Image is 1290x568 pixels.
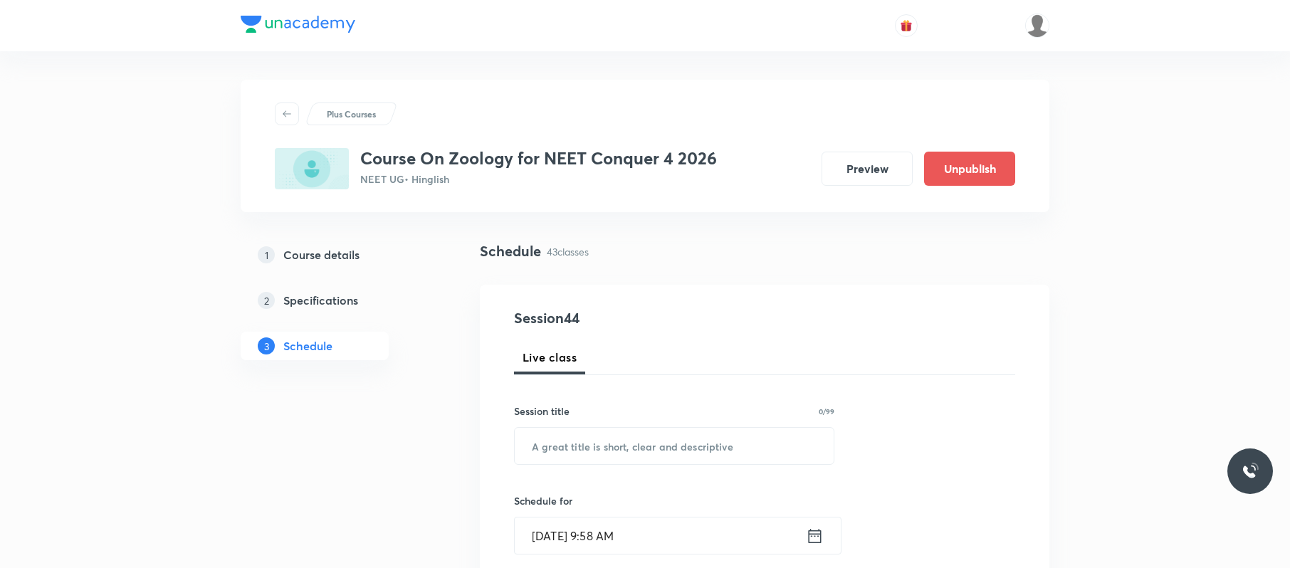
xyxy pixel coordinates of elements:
[480,241,541,262] h4: Schedule
[924,152,1015,186] button: Unpublish
[523,349,577,366] span: Live class
[514,404,570,419] h6: Session title
[1242,463,1259,480] img: ttu
[258,337,275,354] p: 3
[283,337,332,354] h5: Schedule
[514,493,834,508] h6: Schedule for
[327,107,376,120] p: Plus Courses
[360,172,717,186] p: NEET UG • Hinglish
[515,428,834,464] input: A great title is short, clear and descriptive
[895,14,918,37] button: avatar
[241,286,434,315] a: 2Specifications
[258,292,275,309] p: 2
[1025,14,1049,38] img: aadi Shukla
[514,307,774,329] h4: Session 44
[819,408,834,415] p: 0/99
[275,148,349,189] img: 77F610EF-9F9E-4104-89A5-CF8D4E636BA3_plus.png
[547,244,589,259] p: 43 classes
[360,148,717,169] h3: Course On Zoology for NEET Conquer 4 2026
[283,246,360,263] h5: Course details
[241,241,434,269] a: 1Course details
[900,19,913,32] img: avatar
[241,16,355,36] a: Company Logo
[283,292,358,309] h5: Specifications
[241,16,355,33] img: Company Logo
[822,152,913,186] button: Preview
[258,246,275,263] p: 1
